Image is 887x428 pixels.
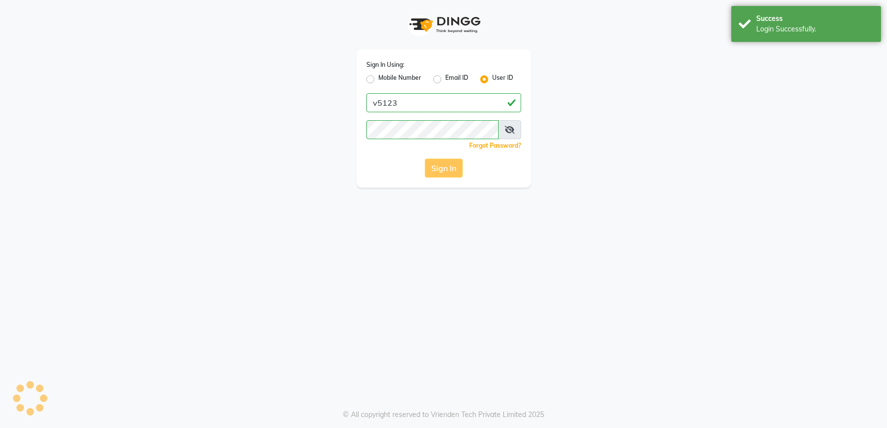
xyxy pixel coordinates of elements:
input: Username [366,120,499,139]
label: Mobile Number [378,73,421,85]
img: logo1.svg [404,10,484,39]
a: Forgot Password? [469,142,521,149]
label: Sign In Using: [366,60,404,69]
div: Login Successfully. [756,24,874,34]
label: User ID [492,73,513,85]
label: Email ID [445,73,468,85]
div: Success [756,13,874,24]
input: Username [366,93,521,112]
